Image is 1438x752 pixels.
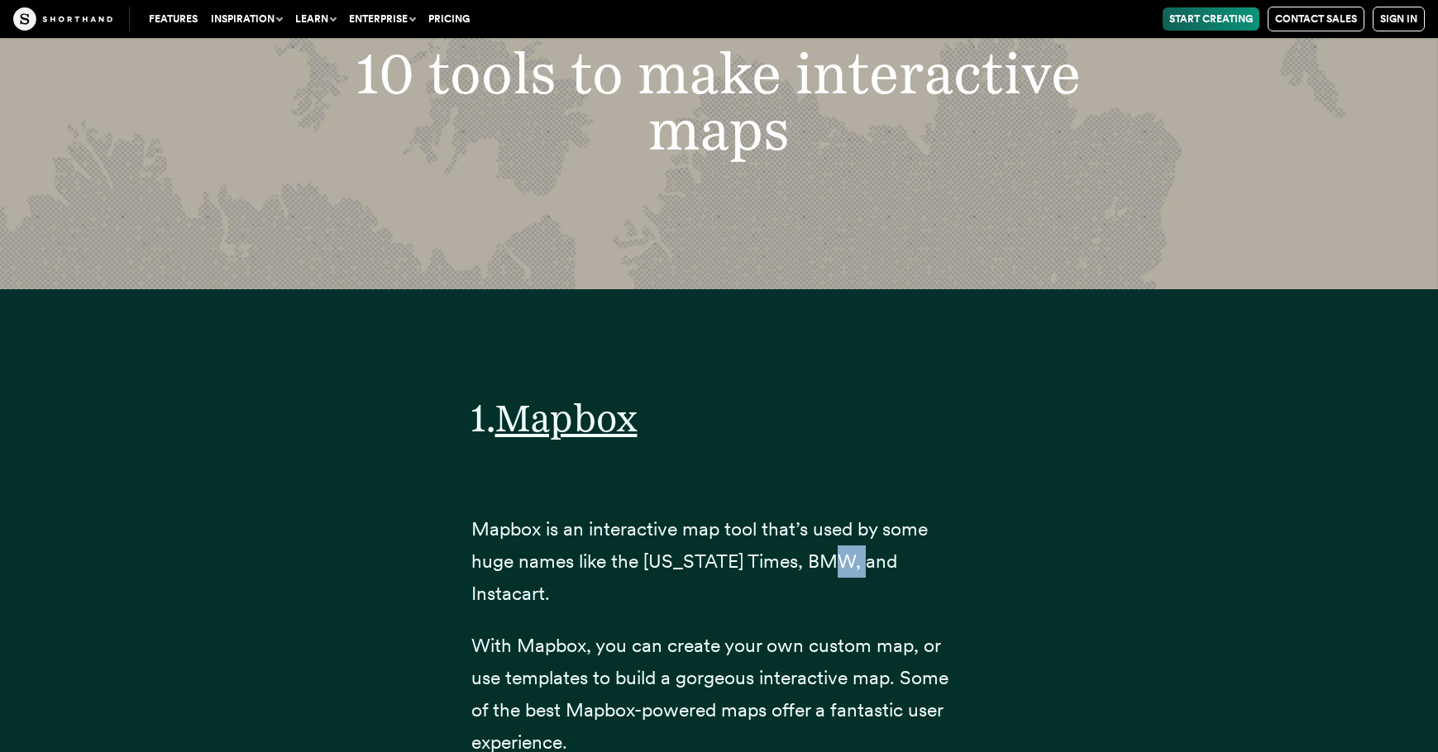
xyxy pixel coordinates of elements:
a: Sign in [1373,7,1425,31]
h2: 10 tools to make interactive maps [251,45,1187,158]
span: Mapbox is an interactive map tool that’s used by some huge names like the [US_STATE] Times, BMW, ... [471,517,928,605]
a: Mapbox [495,395,638,440]
a: Contact Sales [1268,7,1364,31]
a: Features [142,7,204,31]
span: 1. [471,395,495,440]
a: Start Creating [1163,7,1259,31]
button: Learn [289,7,342,31]
img: The Craft [13,7,112,31]
button: Inspiration [204,7,289,31]
button: Enterprise [342,7,422,31]
a: Pricing [422,7,476,31]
